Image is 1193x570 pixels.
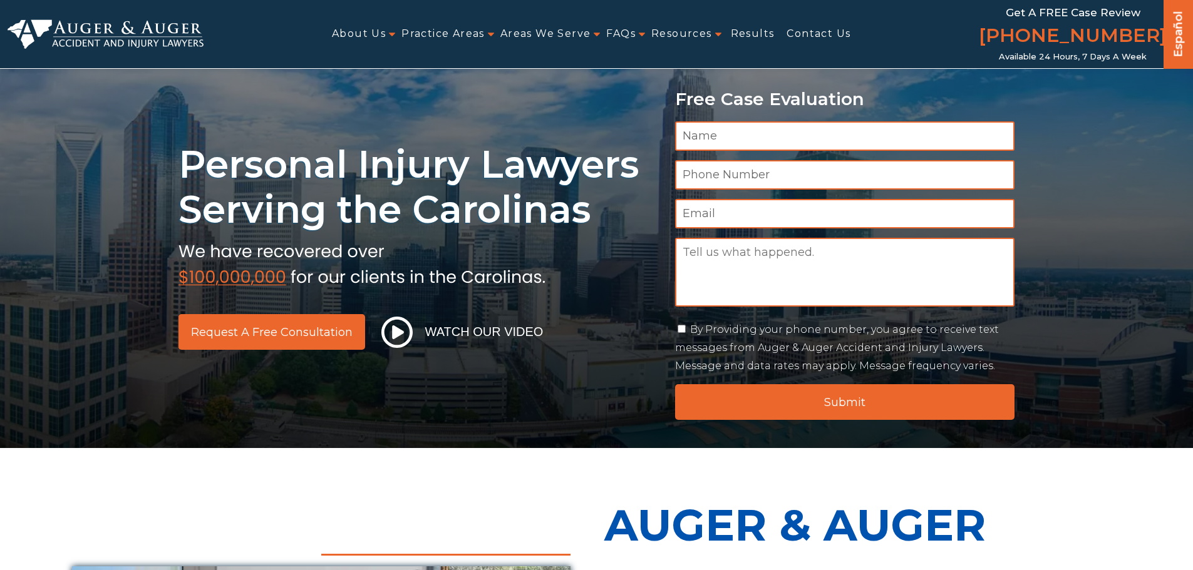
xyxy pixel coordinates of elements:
a: About Us [332,20,386,48]
input: Submit [675,384,1015,420]
a: [PHONE_NUMBER] [979,22,1167,52]
img: sub text [178,238,545,286]
input: Name [675,121,1015,151]
a: Practice Areas [401,20,485,48]
label: By Providing your phone number, you agree to receive text messages from Auger & Auger Accident an... [675,323,999,372]
img: Auger & Auger Accident and Injury Lawyers Logo [8,19,204,49]
h1: Personal Injury Lawyers Serving the Carolinas [178,142,660,232]
span: Available 24 Hours, 7 Days a Week [999,52,1147,62]
input: Phone Number [675,160,1015,190]
input: Email [675,199,1015,228]
a: FAQs [606,20,636,48]
button: Watch Our Video [378,316,547,349]
a: Request a Free Consultation [178,314,365,350]
span: Get a FREE Case Review [1006,6,1140,19]
span: Request a Free Consultation [191,327,353,338]
p: Free Case Evaluation [675,89,1015,109]
a: Results [731,20,775,48]
p: Auger & Auger [604,486,1122,564]
a: Contact Us [787,20,850,48]
a: Areas We Serve [500,20,591,48]
a: Resources [651,20,712,48]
